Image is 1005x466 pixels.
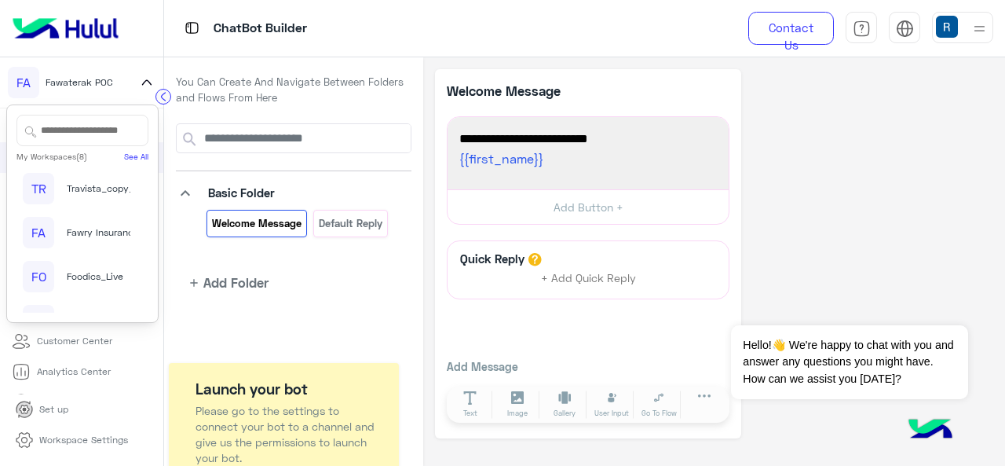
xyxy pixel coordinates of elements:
i: keyboard_arrow_down [176,184,195,203]
span: {{first_name}} [459,151,543,166]
p: Add Message [447,358,729,375]
div: FA [8,67,39,98]
img: tab [896,20,914,38]
h5: Launch your bot [196,378,384,400]
button: Text [448,391,492,419]
mat-icon: chevron_right [139,391,158,410]
button: User Input [590,391,634,419]
div: My Workspaces [16,151,87,162]
p: Set up [39,402,68,416]
a: Set up [3,394,81,425]
div: FO [23,261,54,292]
span: User Input [594,408,629,419]
button: Go To Flow [637,391,681,419]
p: You Can Create And Navigate Between Folders and Flows From Here [176,75,411,105]
span: Fawry Insurance Brokerage`s_copy_3 [67,226,232,240]
a: Workspace Settings [3,425,141,456]
a: Contact Us [748,12,834,45]
i: add [188,277,200,289]
button: Add Button + [448,189,729,225]
img: profile [970,19,989,39]
span: Fawaterak POC [46,75,113,90]
img: userImage [936,16,958,38]
span: Gallery [554,408,576,419]
p: Welcome Message [447,81,588,101]
img: Logo [6,12,125,45]
span: (8) [76,152,87,161]
div: FA [23,217,54,248]
img: tab [182,18,202,38]
span: Basic Folder [208,185,275,200]
p: ChatBot Builder [214,18,307,39]
img: tab [853,20,871,38]
a: See All [124,152,148,161]
button: + Add Quick Reply [529,266,647,290]
p: Analytics Center [37,365,111,379]
span: + Add Quick Reply [541,271,636,284]
span: Text [463,408,477,419]
button: Image [495,391,539,419]
div: TR [23,305,54,336]
span: Foodics_Live [67,270,123,284]
p: Customer Center [37,334,112,348]
span: Hello!👋 We're happy to chat with you and answer any questions you might have. How can we assist y... [731,325,967,399]
button: addAdd Folder [176,273,269,292]
span: Add Folder [203,273,269,292]
a: tab [846,12,877,45]
span: Welcome to your first flow! [459,129,717,149]
p: Welcome Message [211,215,303,233]
p: Default reply [317,215,383,233]
span: Travista_copy_1 [67,182,138,196]
span: Image [507,408,528,419]
p: Workspace Settings [39,433,128,447]
span: Go To Flow [641,408,677,419]
p: Please go to the settings to connect your bot to a channel and give us the permissions to launch ... [196,403,384,466]
h6: Quick Reply [456,251,528,266]
button: Gallery [543,391,587,419]
div: TR [23,173,54,204]
img: hulul-logo.png [903,403,958,458]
